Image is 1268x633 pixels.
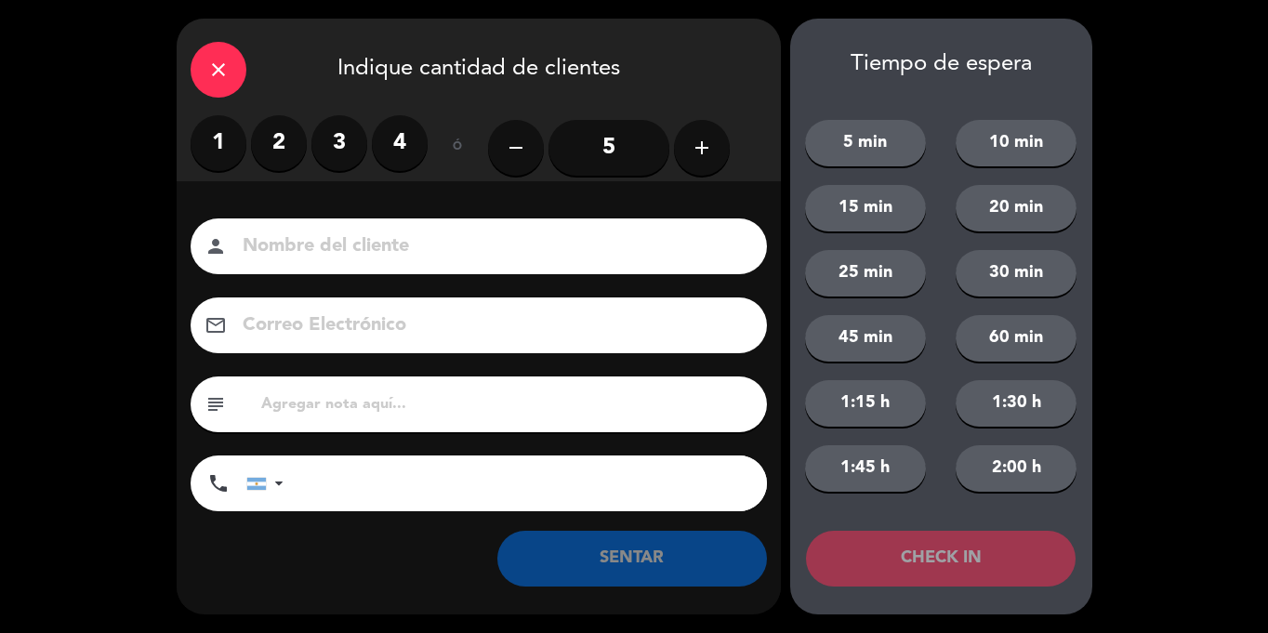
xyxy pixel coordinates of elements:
[956,250,1076,297] button: 30 min
[956,380,1076,427] button: 1:30 h
[806,531,1076,587] button: CHECK IN
[205,393,227,415] i: subject
[497,531,767,587] button: SENTAR
[956,185,1076,231] button: 20 min
[505,137,527,159] i: remove
[805,445,926,492] button: 1:45 h
[691,137,713,159] i: add
[805,380,926,427] button: 1:15 h
[372,115,428,171] label: 4
[956,445,1076,492] button: 2:00 h
[259,391,753,417] input: Agregar nota aquí...
[207,472,230,495] i: phone
[205,314,227,336] i: email
[191,115,246,171] label: 1
[956,120,1076,166] button: 10 min
[488,120,544,176] button: remove
[177,19,781,115] div: Indique cantidad de clientes
[790,51,1092,78] div: Tiempo de espera
[251,115,307,171] label: 2
[674,120,730,176] button: add
[205,235,227,257] i: person
[241,231,743,263] input: Nombre del cliente
[311,115,367,171] label: 3
[805,315,926,362] button: 45 min
[956,315,1076,362] button: 60 min
[805,250,926,297] button: 25 min
[805,120,926,166] button: 5 min
[207,59,230,81] i: close
[805,185,926,231] button: 15 min
[428,115,488,180] div: ó
[241,310,743,342] input: Correo Electrónico
[247,456,290,510] div: Argentina: +54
